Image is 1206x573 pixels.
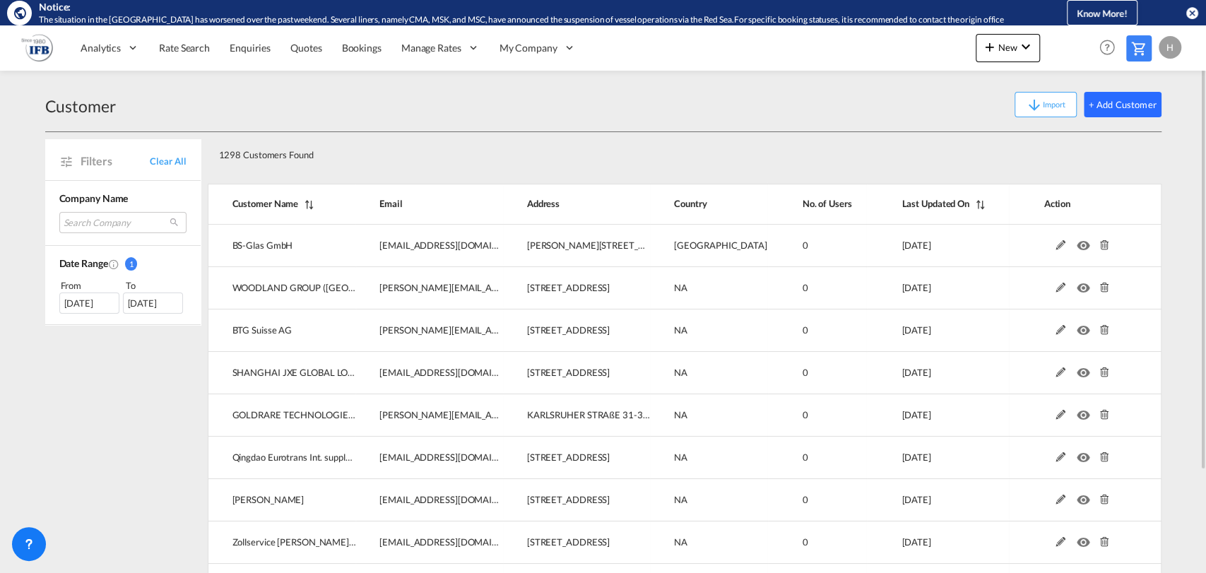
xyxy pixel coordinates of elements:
[379,367,532,378] span: [EMAIL_ADDRESS][DOMAIN_NAME]
[674,409,687,420] span: NA
[767,437,867,479] td: 0
[803,409,808,420] span: 0
[379,536,532,548] span: [EMAIL_ADDRESS][DOMAIN_NAME]
[1077,364,1095,374] md-icon: icon-eye
[208,352,356,394] td: SHANGHAI JXE GLOBAL LOGISTICS CO.,LTD
[503,437,651,479] td: Room 602, T9 Floor, Shangshi Industrial, Qingdao
[391,25,490,71] div: Manage Rates
[1159,36,1181,59] div: H
[290,42,321,54] span: Quotes
[39,14,1020,26] div: The situation in the Red Sea has worsened over the past weekend. Several liners, namely CMA, MSK,...
[1009,184,1161,225] th: Action
[901,451,930,463] span: [DATE]
[208,437,356,479] td: Qingdao Eurotrans Int. supply chain
[150,155,186,167] span: Clear All
[981,38,998,55] md-icon: icon-plus 400-fg
[379,282,604,293] span: [PERSON_NAME][EMAIL_ADDRESS][DOMAIN_NAME]
[1025,97,1042,114] md-icon: icon-arrow-down
[280,25,331,71] a: Quotes
[803,367,808,378] span: 0
[81,153,150,169] span: Filters
[1077,8,1128,19] span: Know More!
[125,257,138,271] span: 1
[159,42,210,54] span: Rate Search
[981,42,1034,53] span: New
[503,225,651,267] td: Hugo-Schrott-Strasse 8
[213,138,1062,167] div: 1298 Customers Found
[674,367,687,378] span: NA
[503,479,651,521] td: Stockborner Str. 6, Rodenbach
[527,324,610,336] span: [STREET_ADDRESS]
[232,240,293,251] span: BS-Glas GmbH
[803,494,808,505] span: 0
[650,479,767,521] td: NA
[355,184,503,225] th: Email
[650,184,767,225] th: Country
[650,267,767,309] td: NA
[1095,35,1126,61] div: Help
[767,267,867,309] td: 0
[355,225,503,267] td: test@test.com
[108,259,119,270] md-icon: Created On
[527,494,610,505] span: [STREET_ADDRESS]
[674,451,687,463] span: NA
[767,225,867,267] td: 0
[59,192,129,204] span: Company Name
[59,257,108,269] span: Date Range
[1185,6,1199,20] button: icon-close-circle
[232,409,379,420] span: GOLDRARE TECHNOLOGIE GMBH
[803,240,808,251] span: 0
[976,34,1040,62] button: icon-plus 400-fgNewicon-chevron-down
[230,42,271,54] span: Enquiries
[527,409,745,420] span: KARLSRUHER STRAßE 31-33, [GEOGRAPHIC_DATA]
[866,352,1008,394] td: 2025-06-20
[527,282,610,293] span: [STREET_ADDRESS]
[767,479,867,521] td: 0
[650,437,767,479] td: NA
[71,25,149,71] div: Analytics
[803,451,808,463] span: 0
[208,309,356,352] td: BTG Suisse AG
[866,309,1008,352] td: 2025-06-20
[901,240,930,251] span: [DATE]
[232,536,378,548] span: Zollservice [PERSON_NAME] GmbH
[1077,321,1095,331] md-icon: icon-eye
[355,394,503,437] td: danielwu@bjghrc.com
[1077,449,1095,459] md-icon: icon-eye
[503,309,651,352] td: Salinenstrasse 61, Pratteln
[901,494,930,505] span: [DATE]
[232,282,461,293] span: WOODLAND GROUP ([GEOGRAPHIC_DATA]) LIMITED
[527,240,682,251] span: [PERSON_NAME][STREET_ADDRESS]
[21,32,53,64] img: b628ab10256c11eeb52753acbc15d091.png
[401,41,461,55] span: Manage Rates
[650,309,767,352] td: NA
[901,324,930,336] span: [DATE]
[379,494,532,505] span: [EMAIL_ADDRESS][DOMAIN_NAME]
[767,521,867,564] td: 0
[503,184,651,225] th: Address
[866,267,1008,309] td: 2025-06-20
[901,536,930,548] span: [DATE]
[674,494,687,505] span: NA
[767,184,867,225] th: No. of Users
[208,184,356,225] th: Customer Name
[332,25,391,71] a: Bookings
[674,240,767,251] span: [GEOGRAPHIC_DATA]
[803,536,808,548] span: 0
[232,367,418,378] span: SHANGHAI JXE GLOBAL LOGISTICS CO.,LTD
[342,42,382,54] span: Bookings
[1017,38,1034,55] md-icon: icon-chevron-down
[232,494,305,505] span: [PERSON_NAME]
[59,293,119,314] div: [DATE]
[123,293,183,314] div: [DATE]
[1077,279,1095,289] md-icon: icon-eye
[866,479,1008,521] td: 2025-06-20
[767,352,867,394] td: 0
[355,479,503,521] td: info@pfalzfackel.de
[650,225,767,267] td: Germany
[650,352,767,394] td: NA
[503,394,651,437] td: KARLSRUHER STRAßE 31-33, Rastatt
[1077,491,1095,501] md-icon: icon-eye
